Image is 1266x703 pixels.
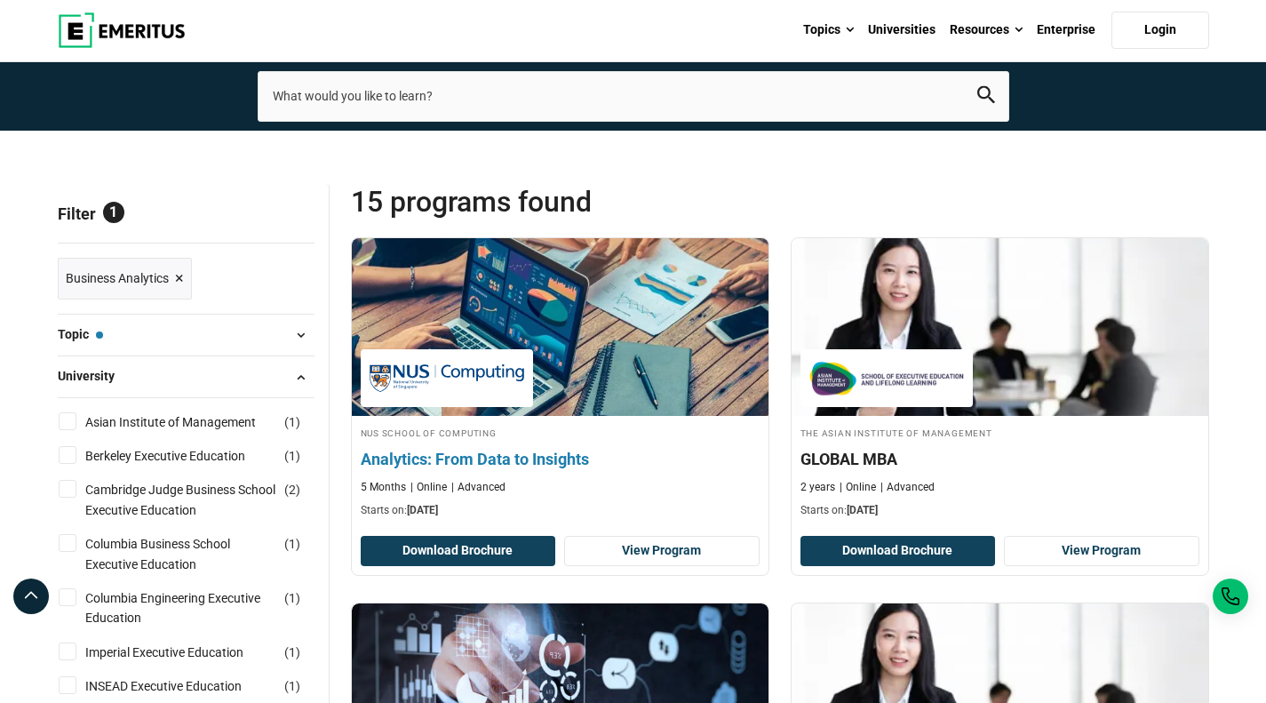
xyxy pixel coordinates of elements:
a: View Program [564,536,760,566]
span: [DATE] [847,504,878,516]
span: 15 Programs found [351,184,780,220]
a: Asian Institute of Management [85,412,291,432]
p: Advanced [451,480,506,495]
span: [DATE] [407,504,438,516]
span: 1 [289,591,296,605]
span: ( ) [284,412,300,432]
p: 5 Months [361,480,406,495]
span: ( ) [284,676,300,696]
h4: GLOBAL MBA [800,448,1199,470]
a: Data Science and Analytics Course by NUS School of Computing - September 30, 2025 NUS School of C... [352,238,768,528]
span: 2 [289,483,296,497]
span: 1 [289,449,296,463]
span: 1 [289,537,296,551]
p: 2 years [800,480,835,495]
p: Starts on: [800,503,1199,518]
p: Advanced [880,480,935,495]
p: Online [840,480,876,495]
button: Download Brochure [361,536,556,566]
a: Columbia Engineering Executive Education [85,588,312,628]
input: search-page [258,71,1009,121]
span: Business Analytics [66,268,169,288]
a: Berkeley Executive Education [85,446,281,466]
p: Filter [58,184,315,243]
a: Business Analytics × [58,258,192,300]
span: 1 [289,679,296,693]
a: Login [1111,12,1209,49]
a: View Program [1004,536,1199,566]
a: Reset all [259,204,315,228]
span: University [58,366,129,386]
a: INSEAD Executive Education [85,676,277,696]
img: Analytics: From Data to Insights | Online Data Science and Analytics Course [330,229,789,425]
button: Download Brochure [800,536,996,566]
button: search [977,86,995,107]
a: Business Analytics Course by The Asian Institute of Management - September 30, 2025 The Asian Ins... [792,238,1208,528]
span: ( ) [284,643,300,662]
a: Columbia Business School Executive Education [85,534,312,574]
span: 1 [103,202,124,223]
p: Starts on: [361,503,760,518]
h4: The Asian Institute of Management [800,425,1199,440]
span: ( ) [284,446,300,466]
img: NUS School of Computing [370,358,524,398]
h4: Analytics: From Data to Insights [361,448,760,470]
button: Topic [58,322,315,348]
a: Imperial Executive Education [85,643,279,662]
span: ( ) [284,534,300,554]
span: ( ) [284,480,300,499]
span: 1 [289,645,296,659]
a: search [977,91,995,108]
span: Topic [58,324,103,344]
img: The Asian Institute of Management [809,358,964,398]
button: University [58,363,315,390]
p: Online [410,480,447,495]
a: Cambridge Judge Business School Executive Education [85,480,312,520]
img: GLOBAL MBA | Online Business Analytics Course [792,238,1208,416]
span: × [175,266,184,292]
span: ( ) [284,588,300,608]
span: 1 [289,415,296,429]
h4: NUS School of Computing [361,425,760,440]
